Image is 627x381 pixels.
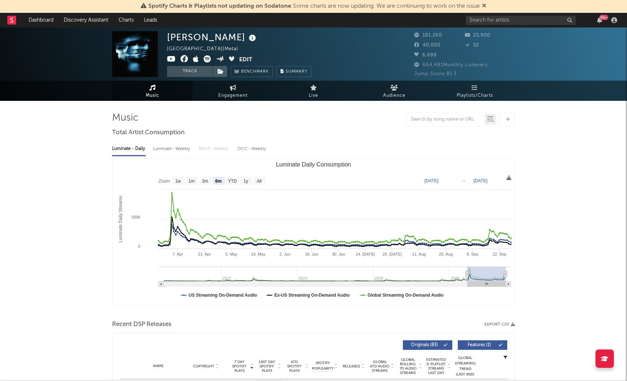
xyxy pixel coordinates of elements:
[463,343,496,347] span: Features ( 1 )
[354,81,434,101] a: Audience
[343,364,360,369] span: Released
[112,81,193,101] a: Music
[482,3,486,9] span: Dismiss
[414,72,457,76] span: Jump Score: 81.3
[175,179,181,184] text: 1w
[279,252,290,256] text: 2. Jun
[241,67,269,76] span: Benchmark
[273,81,354,101] a: Live
[112,320,171,329] span: Recent DSP Releases
[237,143,267,155] div: OCC - Weekly
[134,363,182,369] div: Name
[114,13,139,28] a: Charts
[412,252,426,256] text: 11. Aug
[276,161,351,168] text: Luminate Daily Consumption
[454,355,476,377] div: Global Streaming Trend (Last 60D)
[434,81,515,101] a: Playlists/Charts
[474,178,487,183] text: [DATE]
[383,91,405,100] span: Audience
[408,343,441,347] span: Originals ( 83 )
[414,53,437,58] span: 6,688
[382,252,402,256] text: 28. [DATE]
[172,252,183,256] text: 7. Apr
[202,179,208,184] text: 3m
[148,3,480,9] span: : Some charts are now updating. We are continuing to work on the issue
[159,179,170,184] text: Zoom
[112,158,515,305] svg: Luminate Daily Consumption
[465,33,490,38] span: 23,900
[414,63,488,67] span: 664,481 Monthly Listeners
[356,252,375,256] text: 14. [DATE]
[225,252,238,256] text: 5. May
[309,91,318,100] span: Live
[148,3,291,9] span: Spotify Charts & Playlists not updating on Sodatone
[285,360,304,373] span: ATD Spotify Plays
[312,360,334,371] span: Spotify Popularity
[257,179,261,184] text: All
[153,143,192,155] div: Luminate - Weekly
[493,252,507,256] text: 22. Sep
[59,13,114,28] a: Discovery Assistant
[118,196,123,242] text: Luminate Daily Streams
[193,364,214,369] span: Copyright
[167,31,258,43] div: [PERSON_NAME]
[332,252,345,256] text: 30. Jun
[414,33,442,38] span: 181,260
[277,66,311,77] button: Summary
[131,215,140,219] text: 500k
[215,179,222,184] text: 6m
[426,358,446,375] span: Estimated % Playlist Streams Last Day
[112,143,146,155] div: Luminate - Daily
[485,322,515,327] button: Export CSV
[403,340,452,350] button: Originals(83)
[167,66,213,77] button: Track
[112,128,185,137] span: Total Artist Consumption
[139,13,162,28] a: Leads
[407,117,485,122] input: Search by song name or URL
[228,179,237,184] text: YTD
[138,244,140,249] text: 0
[461,178,466,183] text: →
[146,91,159,100] span: Music
[257,360,277,373] span: Last Day Spotify Plays
[244,179,248,184] text: 1y
[398,358,418,375] span: Global Rolling 7D Audio Streams
[305,252,318,256] text: 16. Jun
[466,16,576,25] input: Search for artists
[467,252,479,256] text: 8. Sep
[167,45,246,54] div: [GEOGRAPHIC_DATA] | Metal
[597,17,602,23] button: 99+
[251,252,266,256] text: 19. May
[424,178,438,183] text: [DATE]
[218,91,248,100] span: Engagement
[23,13,59,28] a: Dashboard
[286,70,307,74] span: Summary
[189,293,257,298] text: US Streaming On-Demand Audio
[368,293,444,298] text: Global Streaming On-Demand Audio
[457,91,493,100] span: Playlists/Charts
[193,81,273,101] a: Engagement
[198,252,211,256] text: 21. Apr
[189,179,195,184] text: 1m
[230,360,249,373] span: 7 Day Spotify Plays
[458,340,507,350] button: Features(1)
[370,360,390,373] span: Global ATD Audio Streams
[414,43,441,48] span: 40,000
[439,252,453,256] text: 25. Aug
[231,66,273,77] a: Benchmark
[274,293,350,298] text: Ex-US Streaming On-Demand Audio
[599,15,608,20] div: 99 +
[239,55,252,65] button: Edit
[465,43,479,48] span: 32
